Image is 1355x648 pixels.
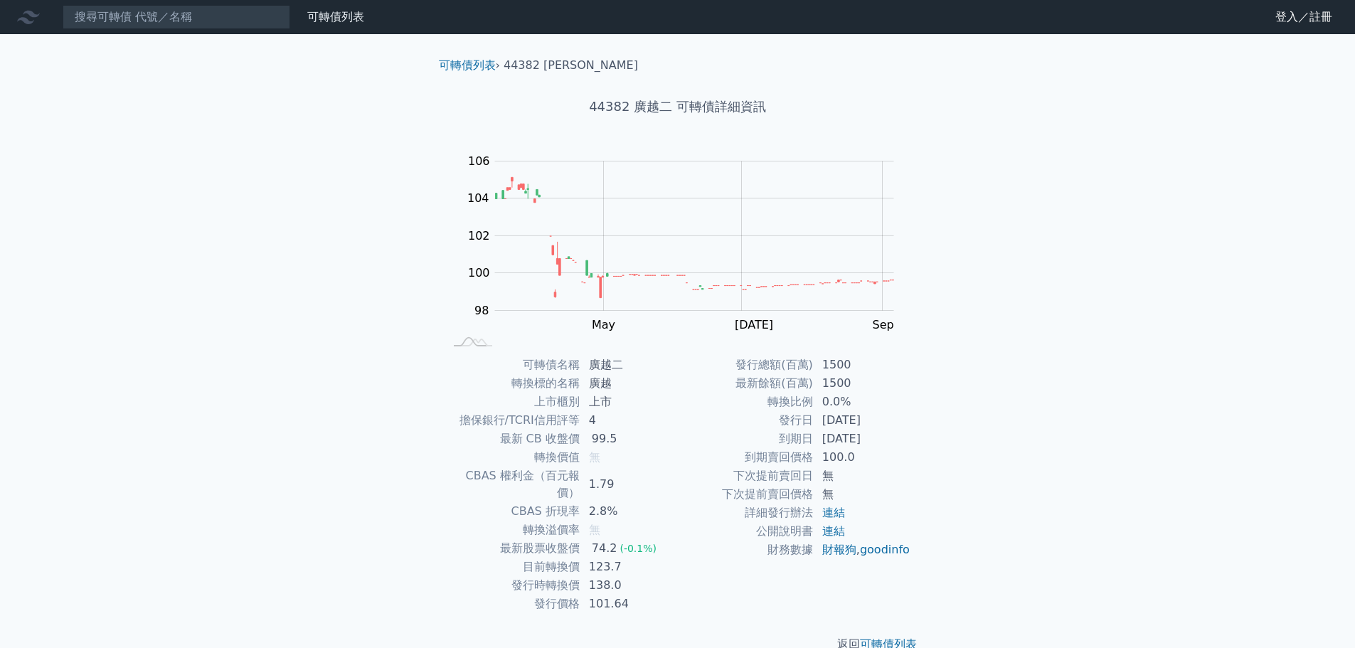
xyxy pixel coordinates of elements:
[439,58,496,72] a: 可轉債列表
[814,430,911,448] td: [DATE]
[678,504,814,522] td: 詳細發行辦法
[468,229,490,243] tspan: 102
[445,356,580,374] td: 可轉債名稱
[589,540,620,557] div: 74.2
[445,502,580,521] td: CBAS 折現率
[460,154,915,331] g: Chart
[445,374,580,393] td: 轉換標的名稱
[678,430,814,448] td: 到期日
[504,57,638,74] li: 44382 [PERSON_NAME]
[445,595,580,613] td: 發行價格
[620,543,657,554] span: (-0.1%)
[678,356,814,374] td: 發行總額(百萬)
[427,97,928,117] h1: 44382 廣越二 可轉債詳細資訊
[580,356,678,374] td: 廣越二
[580,374,678,393] td: 廣越
[678,467,814,485] td: 下次提前賣回日
[468,266,490,280] tspan: 100
[445,448,580,467] td: 轉換價值
[445,539,580,558] td: 最新股票收盤價
[445,521,580,539] td: 轉換溢價率
[814,356,911,374] td: 1500
[678,541,814,559] td: 財務數據
[445,467,580,502] td: CBAS 權利金（百元報價）
[468,154,490,168] tspan: 106
[439,57,500,74] li: ›
[580,502,678,521] td: 2.8%
[580,467,678,502] td: 1.79
[63,5,290,29] input: 搜尋可轉債 代號／名稱
[814,393,911,411] td: 0.0%
[467,191,489,205] tspan: 104
[822,506,845,519] a: 連結
[678,411,814,430] td: 發行日
[678,393,814,411] td: 轉換比例
[814,374,911,393] td: 1500
[678,448,814,467] td: 到期賣回價格
[592,318,615,331] tspan: May
[814,467,911,485] td: 無
[814,485,911,504] td: 無
[445,393,580,411] td: 上市櫃別
[445,576,580,595] td: 發行時轉換價
[822,543,856,556] a: 財報狗
[474,304,489,317] tspan: 98
[735,318,773,331] tspan: [DATE]
[445,558,580,576] td: 目前轉換價
[860,543,910,556] a: goodinfo
[814,448,911,467] td: 100.0
[445,430,580,448] td: 最新 CB 收盤價
[678,485,814,504] td: 下次提前賣回價格
[580,558,678,576] td: 123.7
[814,411,911,430] td: [DATE]
[445,411,580,430] td: 擔保銀行/TCRI信用評等
[580,393,678,411] td: 上市
[589,430,620,447] div: 99.5
[814,541,911,559] td: ,
[1264,6,1344,28] a: 登入／註冊
[580,411,678,430] td: 4
[580,576,678,595] td: 138.0
[589,523,600,536] span: 無
[307,10,364,23] a: 可轉債列表
[580,595,678,613] td: 101.64
[822,524,845,538] a: 連結
[873,318,894,331] tspan: Sep
[678,374,814,393] td: 最新餘額(百萬)
[589,450,600,464] span: 無
[678,522,814,541] td: 公開說明書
